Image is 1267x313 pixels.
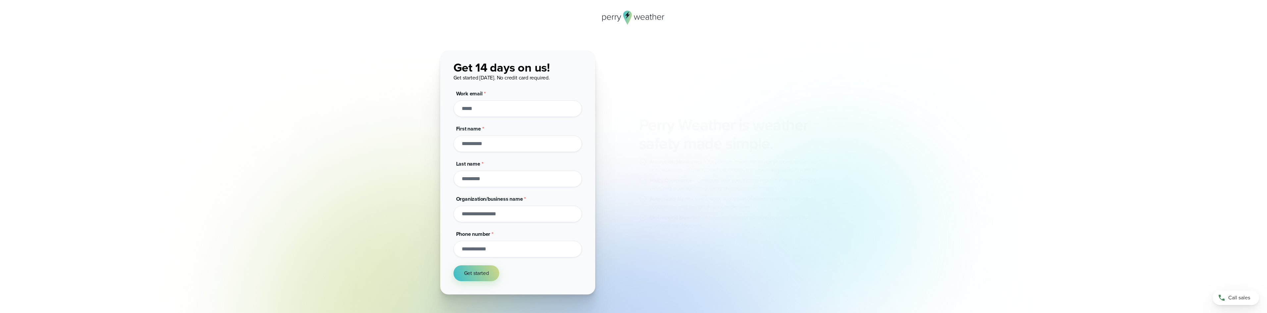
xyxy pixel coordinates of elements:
span: Get started [464,269,489,277]
span: Work email [456,90,483,97]
a: Call sales [1213,290,1259,305]
span: Get started [DATE]. No credit card required. [453,74,550,81]
span: Organization/business name [456,195,523,203]
button: Get started [453,265,500,281]
span: First name [456,125,481,132]
span: Phone number [456,230,491,238]
span: Get 14 days on us! [453,59,550,76]
span: Call sales [1228,294,1250,302]
span: Last name [456,160,480,168]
